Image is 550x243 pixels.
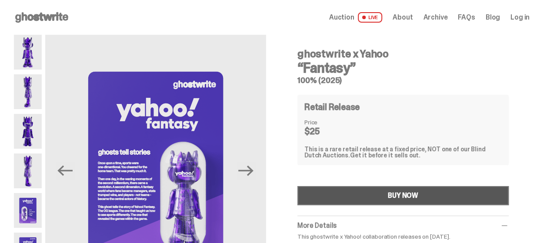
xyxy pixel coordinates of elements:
img: Yahoo-HG---5.png [14,193,42,228]
button: BUY NOW [297,186,509,205]
span: Auction [329,14,354,21]
h4: ghostwrite x Yahoo [297,49,509,59]
a: FAQs [458,14,475,21]
span: LIVE [358,12,383,23]
a: Log in [510,14,530,21]
img: Yahoo-HG---1.png [14,35,42,70]
a: Archive [423,14,447,21]
h5: 100% (2025) [297,77,509,84]
dd: $25 [304,127,348,136]
img: Yahoo-HG---2.png [14,74,42,109]
div: BUY NOW [388,192,418,199]
div: This is a rare retail release at a fixed price, NOT one of our Blind Dutch Auctions. [304,146,502,158]
dt: Price [304,119,348,125]
img: Yahoo-HG---4.png [14,153,42,188]
a: Auction LIVE [329,12,382,23]
span: More Details [297,221,337,230]
a: About [393,14,413,21]
span: Get it before it sells out. [350,151,420,159]
a: Blog [486,14,500,21]
button: Next [237,161,256,180]
p: This ghostwrite x Yahoo! collaboration releases on [DATE]. [297,233,509,240]
img: Yahoo-HG---3.png [14,114,42,149]
h3: “Fantasy” [297,61,509,75]
h4: Retail Release [304,103,360,111]
button: Previous [56,161,75,180]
